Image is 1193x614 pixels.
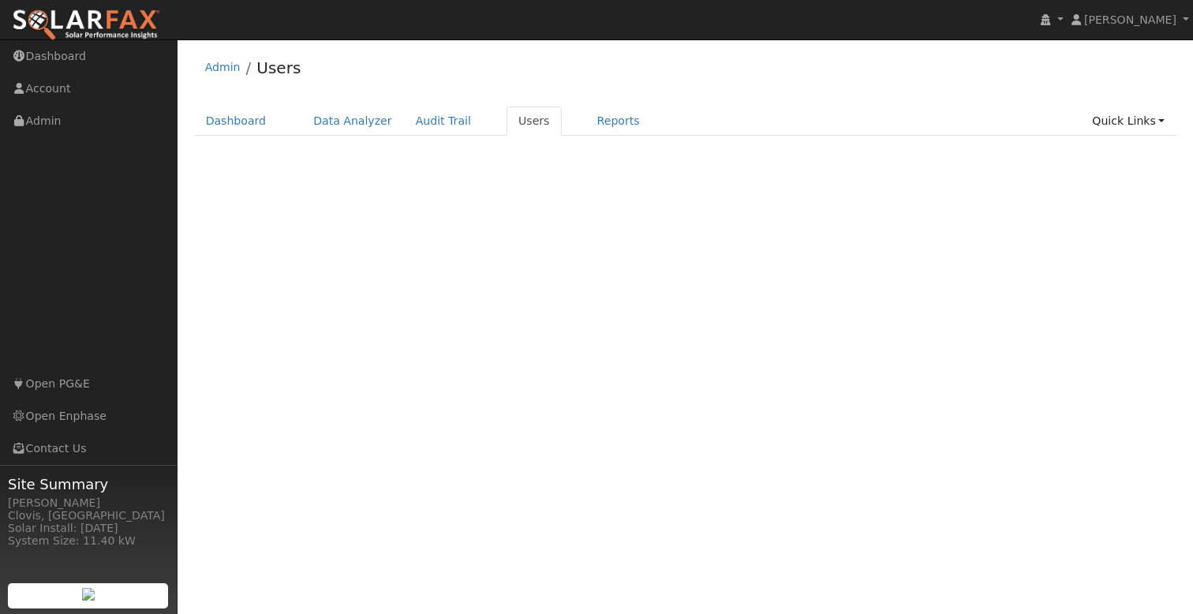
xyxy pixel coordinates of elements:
a: Reports [585,107,652,136]
a: Users [507,107,562,136]
span: [PERSON_NAME] [1084,13,1176,26]
a: Dashboard [194,107,279,136]
div: [PERSON_NAME] [8,495,169,511]
span: Site Summary [8,474,169,495]
img: retrieve [82,588,95,601]
div: Solar Install: [DATE] [8,520,169,537]
a: Quick Links [1080,107,1176,136]
div: System Size: 11.40 kW [8,533,169,549]
a: Users [256,58,301,77]
img: SolarFax [12,9,160,42]
a: Audit Trail [404,107,483,136]
div: Clovis, [GEOGRAPHIC_DATA] [8,507,169,524]
a: Data Analyzer [301,107,404,136]
a: Admin [205,61,241,73]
